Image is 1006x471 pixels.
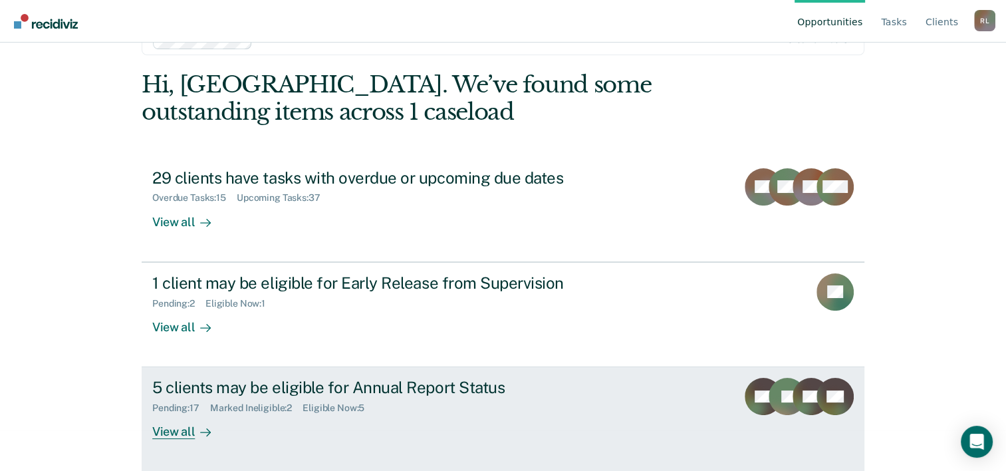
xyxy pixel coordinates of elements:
div: 5 clients may be eligible for Annual Report Status [152,378,619,397]
div: Hi, [GEOGRAPHIC_DATA]. We’ve found some outstanding items across 1 caseload [142,71,719,126]
a: 29 clients have tasks with overdue or upcoming due datesOverdue Tasks:15Upcoming Tasks:37View all [142,158,864,262]
div: 1 client may be eligible for Early Release from Supervision [152,273,619,293]
div: View all [152,414,227,440]
div: Pending : 17 [152,402,210,414]
img: Recidiviz [14,14,78,29]
div: Eligible Now : 5 [303,402,375,414]
div: Overdue Tasks : 15 [152,192,237,204]
div: Marked Ineligible : 2 [210,402,303,414]
div: Open Intercom Messenger [961,426,993,458]
div: 29 clients have tasks with overdue or upcoming due dates [152,168,619,188]
div: Pending : 2 [152,298,205,309]
div: View all [152,309,227,335]
div: R L [974,10,995,31]
div: View all [152,204,227,230]
div: Upcoming Tasks : 37 [237,192,331,204]
button: Profile dropdown button [974,10,995,31]
div: Eligible Now : 1 [205,298,276,309]
a: 1 client may be eligible for Early Release from SupervisionPending:2Eligible Now:1View all [142,262,864,367]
